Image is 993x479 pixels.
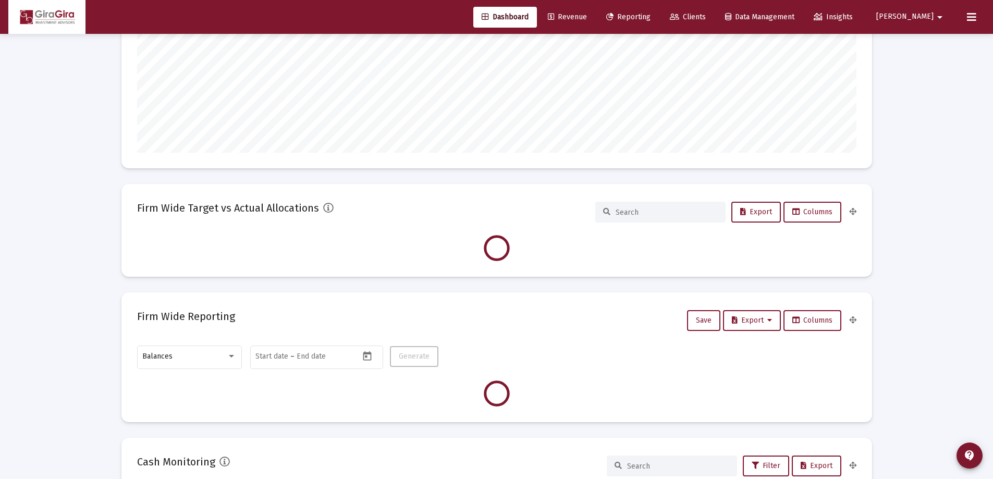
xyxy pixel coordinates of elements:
[696,316,712,325] span: Save
[732,316,772,325] span: Export
[137,453,215,470] h2: Cash Monitoring
[255,352,288,361] input: Start date
[717,7,803,28] a: Data Management
[360,348,375,363] button: Open calendar
[661,7,714,28] a: Clients
[290,352,295,361] span: –
[540,7,595,28] a: Revenue
[783,202,841,223] button: Columns
[16,7,78,28] img: Dashboard
[297,352,347,361] input: End date
[598,7,659,28] a: Reporting
[627,462,729,471] input: Search
[606,13,651,21] span: Reporting
[670,13,706,21] span: Clients
[792,207,832,216] span: Columns
[725,13,794,21] span: Data Management
[616,208,718,217] input: Search
[805,7,861,28] a: Insights
[548,13,587,21] span: Revenue
[752,461,780,470] span: Filter
[792,456,841,476] button: Export
[801,461,832,470] span: Export
[142,352,173,361] span: Balances
[963,449,976,462] mat-icon: contact_support
[390,346,438,367] button: Generate
[687,310,720,331] button: Save
[137,200,319,216] h2: Firm Wide Target vs Actual Allocations
[814,13,853,21] span: Insights
[731,202,781,223] button: Export
[792,316,832,325] span: Columns
[934,7,946,28] mat-icon: arrow_drop_down
[743,456,789,476] button: Filter
[723,310,781,331] button: Export
[783,310,841,331] button: Columns
[399,352,430,361] span: Generate
[740,207,772,216] span: Export
[482,13,529,21] span: Dashboard
[864,6,959,27] button: [PERSON_NAME]
[473,7,537,28] a: Dashboard
[137,308,235,325] h2: Firm Wide Reporting
[876,13,934,21] span: [PERSON_NAME]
